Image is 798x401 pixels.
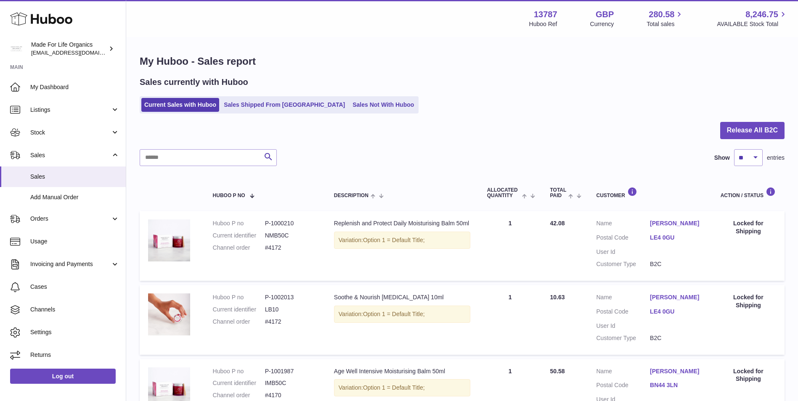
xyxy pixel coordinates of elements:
h2: Sales currently with Huboo [140,77,248,88]
span: Listings [30,106,111,114]
td: 1 [479,211,542,281]
dt: Channel order [213,391,265,399]
dd: #4170 [265,391,317,399]
span: Add Manual Order [30,193,119,201]
a: Current Sales with Huboo [141,98,219,112]
span: ALLOCATED Quantity [487,187,520,198]
span: Settings [30,328,119,336]
span: Description [334,193,369,198]
span: [EMAIL_ADDRESS][DOMAIN_NAME] [31,49,124,56]
a: Sales Not With Huboo [350,98,417,112]
span: Option 1 = Default Title; [363,384,425,391]
a: LE4 0GU [650,234,704,242]
strong: GBP [596,9,614,20]
a: Log out [10,369,116,384]
label: Show [714,154,730,162]
dd: P-1000210 [265,219,317,227]
dt: Current identifier [213,306,265,314]
dd: #4172 [265,244,317,252]
a: 280.58 Total sales [647,9,684,28]
dt: Name [596,367,650,377]
span: 10.63 [550,294,565,301]
dd: P-1002013 [265,293,317,301]
dt: Customer Type [596,334,650,342]
div: Customer [596,187,703,198]
span: Sales [30,151,111,159]
dt: Customer Type [596,260,650,268]
dt: Huboo P no [213,293,265,301]
img: internalAdmin-13787@internal.huboo.com [10,42,23,55]
dt: Huboo P no [213,219,265,227]
dt: Current identifier [213,379,265,387]
span: Total sales [647,20,684,28]
div: Variation: [334,232,470,249]
span: Returns [30,351,119,359]
dt: Name [596,293,650,303]
dd: IMB50C [265,379,317,387]
span: Sales [30,173,119,181]
span: Stock [30,129,111,137]
dd: LB10 [265,306,317,314]
dt: Name [596,219,650,230]
span: Option 1 = Default Title; [363,237,425,243]
dd: B2C [650,260,704,268]
div: Variation: [334,306,470,323]
div: Age Well Intensive Moisturising Balm 50ml [334,367,470,375]
span: My Dashboard [30,83,119,91]
div: Currency [590,20,614,28]
dt: Channel order [213,244,265,252]
div: Locked for Shipping [721,219,776,235]
span: 50.58 [550,368,565,375]
span: Invoicing and Payments [30,260,111,268]
span: 280.58 [649,9,674,20]
div: Variation: [334,379,470,396]
td: 1 [479,285,542,355]
a: 8,246.75 AVAILABLE Stock Total [717,9,788,28]
div: Locked for Shipping [721,367,776,383]
span: AVAILABLE Stock Total [717,20,788,28]
dt: User Id [596,322,650,330]
div: Action / Status [721,187,776,198]
span: entries [767,154,785,162]
img: soothe-_-nourish-lip-balm-10ml-lb10-5.jpg [148,293,190,335]
h1: My Huboo - Sales report [140,55,785,68]
dt: Postal Code [596,234,650,244]
a: Sales Shipped From [GEOGRAPHIC_DATA] [221,98,348,112]
span: Orders [30,215,111,223]
dt: User Id [596,248,650,256]
strong: 13787 [534,9,557,20]
span: Cases [30,283,119,291]
div: Replenish and Protect Daily Moisturising Balm 50ml [334,219,470,227]
dd: NMB50C [265,232,317,240]
span: Usage [30,237,119,245]
dd: B2C [650,334,704,342]
span: 42.08 [550,220,565,227]
a: LE4 0GU [650,308,704,316]
div: Made For Life Organics [31,41,107,57]
dt: Postal Code [596,381,650,391]
img: replenish-and-protect-daily-moisturising-balm-50ml-nmb50c-1.jpg [148,219,190,261]
a: [PERSON_NAME] [650,367,704,375]
dd: #4172 [265,318,317,326]
dt: Postal Code [596,308,650,318]
div: Soothe & Nourish [MEDICAL_DATA] 10ml [334,293,470,301]
dt: Current identifier [213,232,265,240]
div: Locked for Shipping [721,293,776,309]
span: Huboo P no [213,193,245,198]
span: Channels [30,306,119,314]
span: 8,246.75 [745,9,778,20]
dt: Huboo P no [213,367,265,375]
dd: P-1001987 [265,367,317,375]
a: [PERSON_NAME] [650,219,704,227]
a: BN44 3LN [650,381,704,389]
div: Huboo Ref [529,20,557,28]
a: [PERSON_NAME] [650,293,704,301]
button: Release All B2C [720,122,785,139]
span: Total paid [550,187,566,198]
dt: Channel order [213,318,265,326]
span: Option 1 = Default Title; [363,311,425,317]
